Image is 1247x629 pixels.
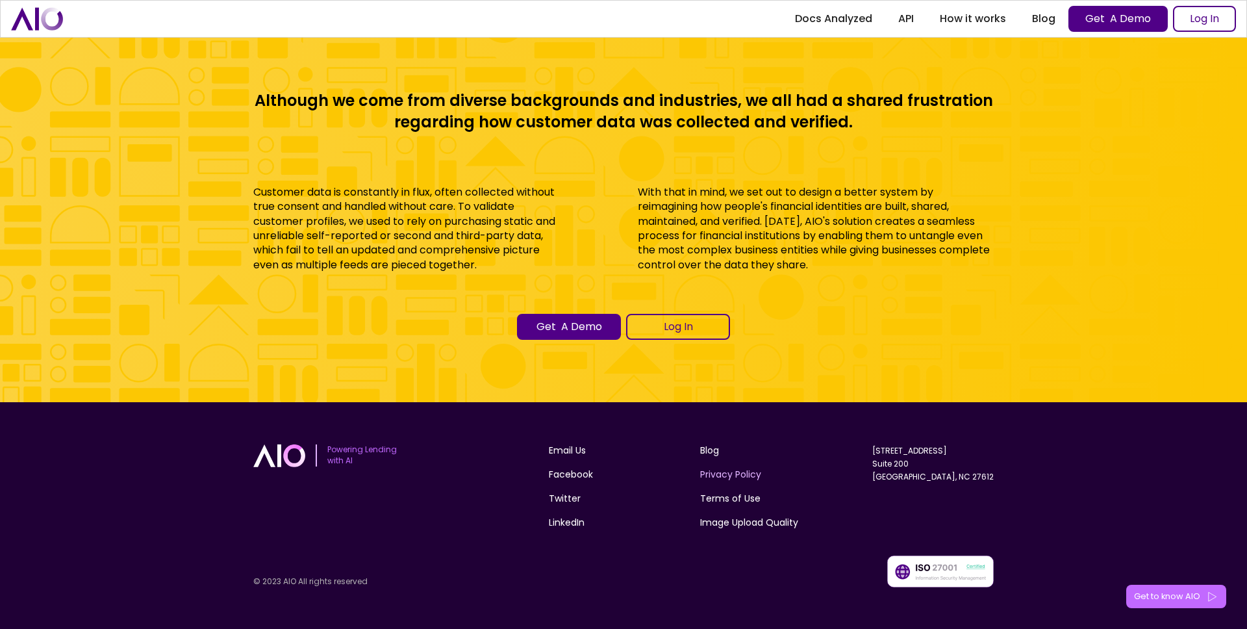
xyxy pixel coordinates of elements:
a: API [885,7,927,31]
a: Get A Demo [517,314,621,340]
p: With that in mind, we set out to design a better system by reimagining how people's financial ide... [638,185,994,272]
a: Privacy Policy [700,468,761,481]
a: Docs Analyzed [782,7,885,31]
a: How it works [927,7,1019,31]
div: Get to know AIO [1134,590,1200,603]
a: Terms of Use [700,492,761,506]
a: Twitter [549,492,581,506]
a: Get A Demo [1068,6,1168,32]
a: Log In [626,314,730,340]
h4: Although we come from diverse backgrounds and industries, we all had a shared frustration regardi... [253,90,994,133]
p: © 2023 AIO All rights reserved [253,576,476,587]
a: Image Upload Quality [700,516,798,530]
a: Email Us [549,444,586,457]
a: Blog [1019,7,1068,31]
a: home [11,7,63,30]
a: Blog [700,444,719,457]
a: Facebook [549,468,593,481]
p: Powering Lending with AI [327,444,397,467]
a: LinkedIn [549,516,585,530]
a: [STREET_ADDRESS]Suite 200[GEOGRAPHIC_DATA], NC 27612 [872,445,994,482]
p: Customer data is constantly in flux, often collected without true consent and handled without car... [253,185,565,272]
a: Log In [1173,6,1236,32]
